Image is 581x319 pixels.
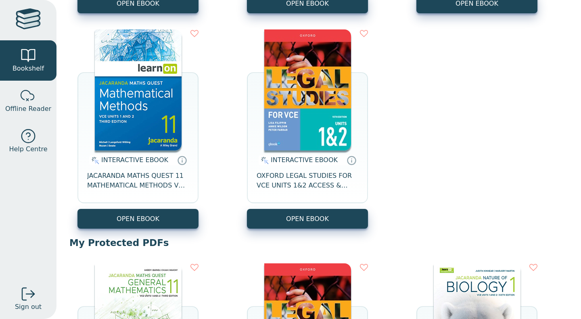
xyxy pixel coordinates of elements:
[347,155,356,165] a: Interactive eBooks are accessed online via the publisher’s portal. They contain interactive resou...
[87,171,189,190] span: JACARANDA MATHS QUEST 11 MATHEMATICAL METHODS VCE UNITS 1&2 3E LEARNON
[69,237,568,249] p: My Protected PDFs
[177,155,187,165] a: Interactive eBooks are accessed online via the publisher’s portal. They contain interactive resou...
[247,209,368,229] button: OPEN EBOOK
[257,171,358,190] span: OXFORD LEGAL STUDIES FOR VCE UNITS 1&2 ACCESS & JUSTICE STUDENT OBOOK + ASSESS 15E
[13,64,44,73] span: Bookshelf
[9,144,47,154] span: Help Centre
[89,156,99,165] img: interactive.svg
[271,156,338,164] span: INTERACTIVE EBOOK
[77,209,199,229] button: OPEN EBOOK
[5,104,51,114] span: Offline Reader
[95,29,182,150] img: 3d45537d-a581-493a-8efc-3c839325a1f6.jpg
[15,302,42,312] span: Sign out
[259,156,269,165] img: interactive.svg
[264,29,351,150] img: 4924bd51-7932-4040-9111-bbac42153a36.jpg
[101,156,168,164] span: INTERACTIVE EBOOK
